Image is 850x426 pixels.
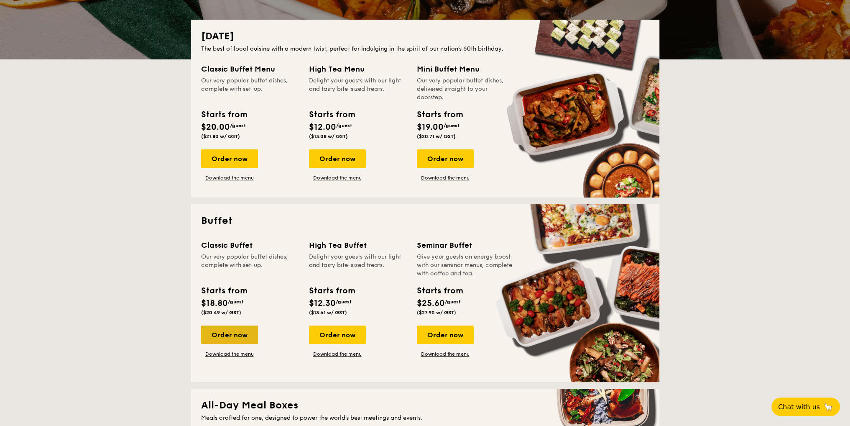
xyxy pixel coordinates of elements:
div: Starts from [201,108,247,121]
div: Classic Buffet Menu [201,63,299,75]
a: Download the menu [417,351,474,357]
span: ($20.49 w/ GST) [201,310,241,316]
span: $20.00 [201,122,230,132]
a: Download the menu [201,351,258,357]
span: /guest [444,123,459,128]
div: Seminar Buffet [417,239,515,251]
span: $25.60 [417,298,445,308]
div: High Tea Buffet [309,239,407,251]
span: ($20.71 w/ GST) [417,133,456,139]
div: The best of local cuisine with a modern twist, perfect for indulging in the spirit of our nation’... [201,45,649,53]
div: Our very popular buffet dishes, complete with set-up. [201,253,299,278]
div: Starts from [309,285,355,297]
h2: Buffet [201,214,649,228]
span: $12.00 [309,122,336,132]
a: Download the menu [309,351,366,357]
div: Give your guests an energy boost with our seminar menus, complete with coffee and tea. [417,253,515,278]
span: /guest [445,299,461,305]
span: ($13.41 w/ GST) [309,310,347,316]
span: /guest [228,299,244,305]
div: Our very popular buffet dishes, delivered straight to your doorstep. [417,77,515,102]
span: Chat with us [778,403,820,411]
div: Classic Buffet [201,239,299,251]
div: Starts from [417,108,462,121]
div: High Tea Menu [309,63,407,75]
div: Delight your guests with our light and tasty bite-sized treats. [309,77,407,102]
div: Starts from [309,108,355,121]
span: /guest [336,299,352,305]
h2: All-Day Meal Boxes [201,399,649,412]
span: /guest [230,123,246,128]
span: /guest [336,123,352,128]
span: $19.00 [417,122,444,132]
div: Order now [201,149,258,168]
a: Download the menu [201,175,258,181]
div: Order now [309,149,366,168]
a: Download the menu [309,175,366,181]
h2: [DATE] [201,30,649,43]
div: Mini Buffet Menu [417,63,515,75]
a: Download the menu [417,175,474,181]
div: Delight your guests with our light and tasty bite-sized treats. [309,253,407,278]
div: Order now [417,326,474,344]
span: 🦙 [823,402,833,412]
div: Order now [309,326,366,344]
div: Meals crafted for one, designed to power the world's best meetings and events. [201,414,649,422]
div: Starts from [201,285,247,297]
div: Starts from [417,285,462,297]
span: $12.30 [309,298,336,308]
span: ($21.80 w/ GST) [201,133,240,139]
button: Chat with us🦙 [771,398,840,416]
span: $18.80 [201,298,228,308]
div: Order now [201,326,258,344]
span: ($27.90 w/ GST) [417,310,456,316]
span: ($13.08 w/ GST) [309,133,348,139]
div: Order now [417,149,474,168]
div: Our very popular buffet dishes, complete with set-up. [201,77,299,102]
